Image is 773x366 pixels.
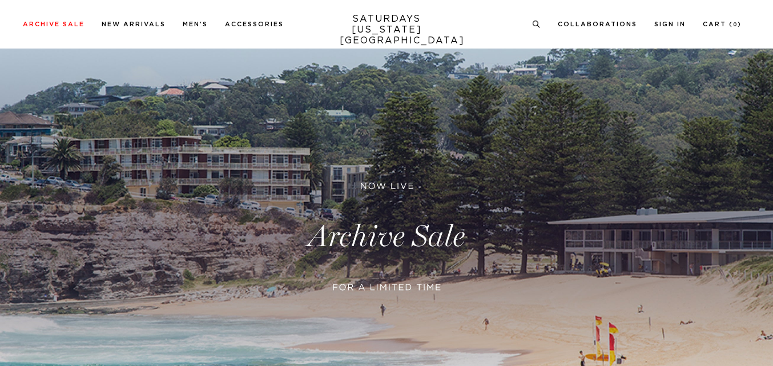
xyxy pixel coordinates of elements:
[654,21,686,27] a: Sign In
[733,22,738,27] small: 0
[102,21,166,27] a: New Arrivals
[558,21,637,27] a: Collaborations
[183,21,208,27] a: Men's
[23,21,84,27] a: Archive Sale
[225,21,284,27] a: Accessories
[340,14,434,46] a: SATURDAYS[US_STATE][GEOGRAPHIC_DATA]
[703,21,742,27] a: Cart (0)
